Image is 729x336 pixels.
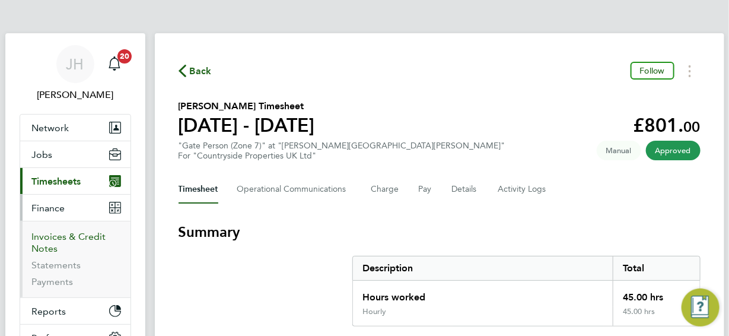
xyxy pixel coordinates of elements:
[66,56,84,72] span: JH
[32,259,81,271] a: Statements
[179,113,315,137] h1: [DATE] - [DATE]
[646,141,701,160] span: This timesheet has been approved.
[179,151,505,161] div: For "Countryside Properties UK Ltd"
[20,141,130,167] button: Jobs
[179,99,315,113] h2: [PERSON_NAME] Timesheet
[597,141,641,160] span: This timesheet was manually created.
[20,115,130,141] button: Network
[20,298,130,324] button: Reports
[20,168,130,194] button: Timesheets
[20,88,131,102] span: Jane Howley
[634,114,701,137] app-decimal: £801.
[640,65,665,76] span: Follow
[32,306,66,317] span: Reports
[362,307,386,316] div: Hourly
[20,221,130,297] div: Finance
[353,281,613,307] div: Hours worked
[103,45,126,83] a: 20
[452,175,479,204] button: Details
[179,223,701,242] h3: Summary
[179,141,505,161] div: "Gate Person (Zone 7)" at "[PERSON_NAME][GEOGRAPHIC_DATA][PERSON_NAME]"
[117,49,132,64] span: 20
[684,118,701,135] span: 00
[613,281,699,307] div: 45.00 hrs
[498,175,548,204] button: Activity Logs
[32,176,81,187] span: Timesheets
[179,64,212,78] button: Back
[613,307,699,326] div: 45.00 hrs
[613,256,699,280] div: Total
[419,175,433,204] button: Pay
[190,64,212,78] span: Back
[32,149,53,160] span: Jobs
[32,276,74,287] a: Payments
[682,289,720,327] button: Engage Resource Center
[371,175,400,204] button: Charge
[237,175,352,204] button: Operational Communications
[179,175,218,204] button: Timesheet
[20,45,131,102] a: JH[PERSON_NAME]
[352,256,701,327] div: Summary
[32,202,65,214] span: Finance
[679,62,701,80] button: Timesheets Menu
[631,62,674,80] button: Follow
[353,256,613,280] div: Description
[32,231,106,254] a: Invoices & Credit Notes
[32,122,69,134] span: Network
[20,195,130,221] button: Finance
